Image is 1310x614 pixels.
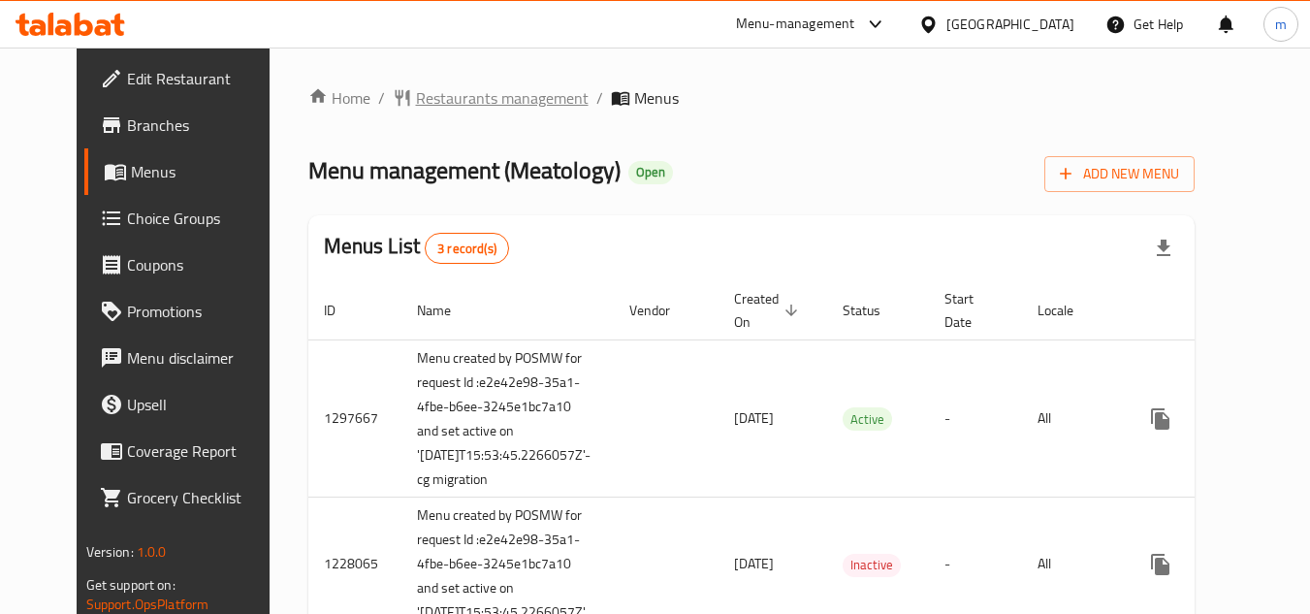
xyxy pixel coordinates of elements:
span: [DATE] [734,551,774,576]
span: Menu management ( Meatology ) [308,148,621,192]
span: m [1275,14,1287,35]
div: Menu-management [736,13,855,36]
span: Created On [734,287,804,334]
a: Coverage Report [84,428,296,474]
a: Home [308,86,370,110]
span: Get support on: [86,572,176,598]
span: Open [628,164,673,180]
a: Choice Groups [84,195,296,242]
button: Change Status [1184,396,1230,442]
div: Total records count [425,233,509,264]
a: Menus [84,148,296,195]
span: Vendor [629,299,695,322]
span: Name [417,299,476,322]
button: Add New Menu [1044,156,1195,192]
span: Start Date [944,287,999,334]
button: more [1137,396,1184,442]
div: Inactive [843,554,901,577]
span: Grocery Checklist [127,486,280,509]
span: 3 record(s) [426,240,508,258]
a: Branches [84,102,296,148]
div: Export file [1140,225,1187,272]
a: Coupons [84,242,296,288]
span: Coupons [127,253,280,276]
span: Restaurants management [416,86,589,110]
span: Upsell [127,393,280,416]
span: [DATE] [734,405,774,431]
span: Menus [131,160,280,183]
span: Version: [86,539,134,565]
span: Menu disclaimer [127,346,280,370]
td: Menu created by POSMW for request Id :e2e42e98-35a1-4fbe-b6ee-3245e1bc7a10 and set active on '[DA... [401,339,614,498]
span: Inactive [843,554,901,576]
div: Open [628,161,673,184]
span: Coverage Report [127,439,280,463]
span: Active [843,408,892,431]
span: Locale [1038,299,1099,322]
a: Grocery Checklist [84,474,296,521]
a: Restaurants management [393,86,589,110]
span: Promotions [127,300,280,323]
h2: Menus List [324,232,509,264]
a: Promotions [84,288,296,335]
div: [GEOGRAPHIC_DATA] [946,14,1074,35]
nav: breadcrumb [308,86,1196,110]
span: Menus [634,86,679,110]
span: Add New Menu [1060,162,1179,186]
a: Upsell [84,381,296,428]
li: / [596,86,603,110]
span: Choice Groups [127,207,280,230]
span: 1.0.0 [137,539,167,565]
span: Branches [127,113,280,137]
td: - [929,339,1022,498]
span: Edit Restaurant [127,67,280,90]
li: / [378,86,385,110]
span: ID [324,299,361,322]
td: 1297667 [308,339,401,498]
button: Change Status [1184,541,1230,588]
div: Active [843,407,892,431]
button: more [1137,541,1184,588]
td: All [1022,339,1122,498]
a: Edit Restaurant [84,55,296,102]
a: Menu disclaimer [84,335,296,381]
span: Status [843,299,906,322]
